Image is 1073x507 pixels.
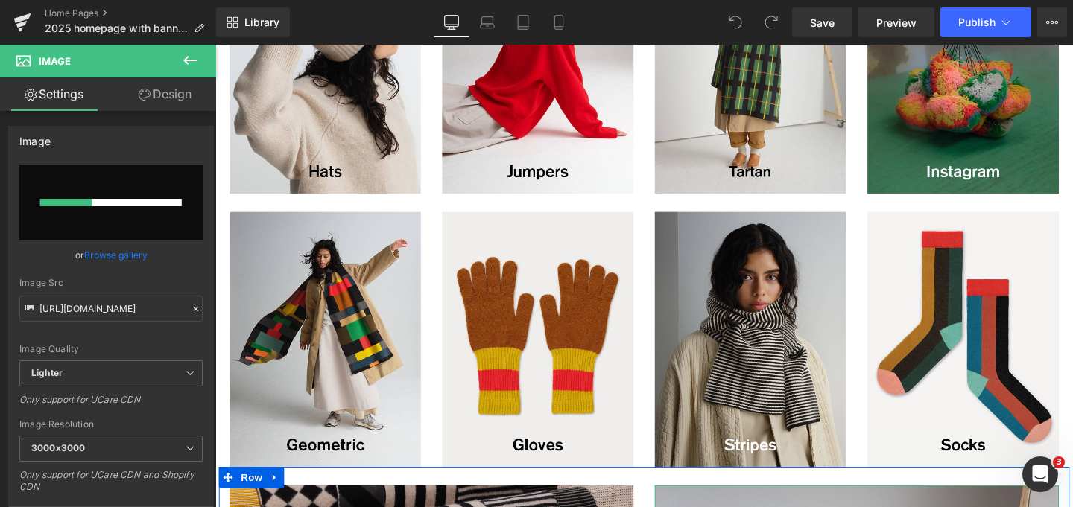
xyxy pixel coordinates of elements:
[19,419,203,430] div: Image Resolution
[1037,7,1067,37] button: More
[111,77,219,111] a: Design
[505,7,541,37] a: Tablet
[1053,456,1065,468] span: 3
[19,469,203,503] div: Only support for UCare CDN and Shopify CDN
[216,7,290,37] a: New Library
[462,176,663,444] img: Stripes
[469,7,505,37] a: Laptop
[876,15,917,31] span: Preview
[958,16,996,28] span: Publish
[1022,456,1058,492] iframe: Intercom live chat
[45,22,188,34] span: 2025 homepage with banner image
[686,176,887,444] img: Socks
[19,278,203,288] div: Image Src
[434,7,469,37] a: Desktop
[940,7,1031,37] button: Publish
[23,444,53,466] span: Row
[19,344,203,354] div: Image Quality
[19,296,203,322] input: Link
[244,16,279,29] span: Library
[19,247,203,263] div: or
[810,15,835,31] span: Save
[31,367,63,378] b: Lighter
[756,7,786,37] button: Redo
[858,7,934,37] a: Preview
[19,394,203,415] div: Only support for UCare CDN
[84,242,148,268] a: Browse gallery
[45,7,216,19] a: Home Pages
[53,444,72,466] a: Expand / Collapse
[31,442,85,453] b: 3000x3000
[19,127,51,147] div: Image
[238,176,440,444] img: Gloves
[721,7,750,37] button: Undo
[15,176,216,444] img: Geometric
[541,7,577,37] a: Mobile
[39,55,71,67] span: Image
